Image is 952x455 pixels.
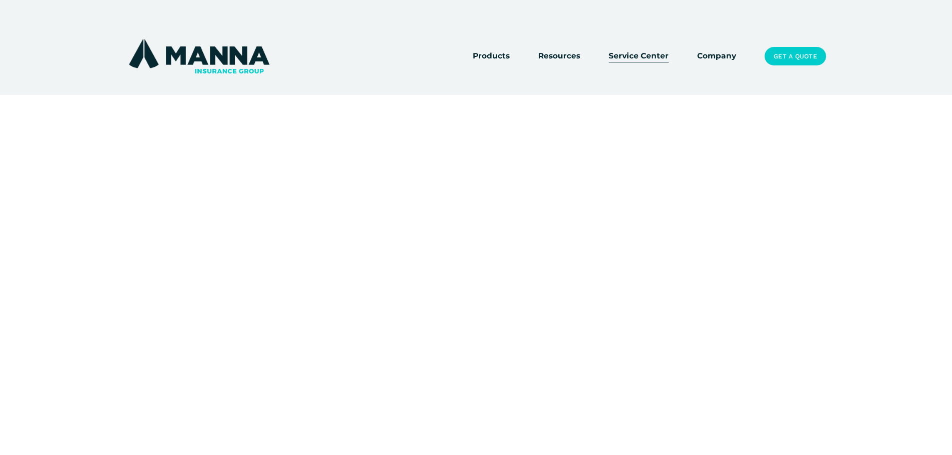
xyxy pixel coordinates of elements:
a: Service Center [609,49,669,63]
img: Manna Insurance Group [126,37,272,76]
a: folder dropdown [538,49,580,63]
a: Company [697,49,736,63]
span: Products [473,50,510,62]
a: folder dropdown [473,49,510,63]
a: Get a Quote [765,47,826,66]
span: Resources [538,50,580,62]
